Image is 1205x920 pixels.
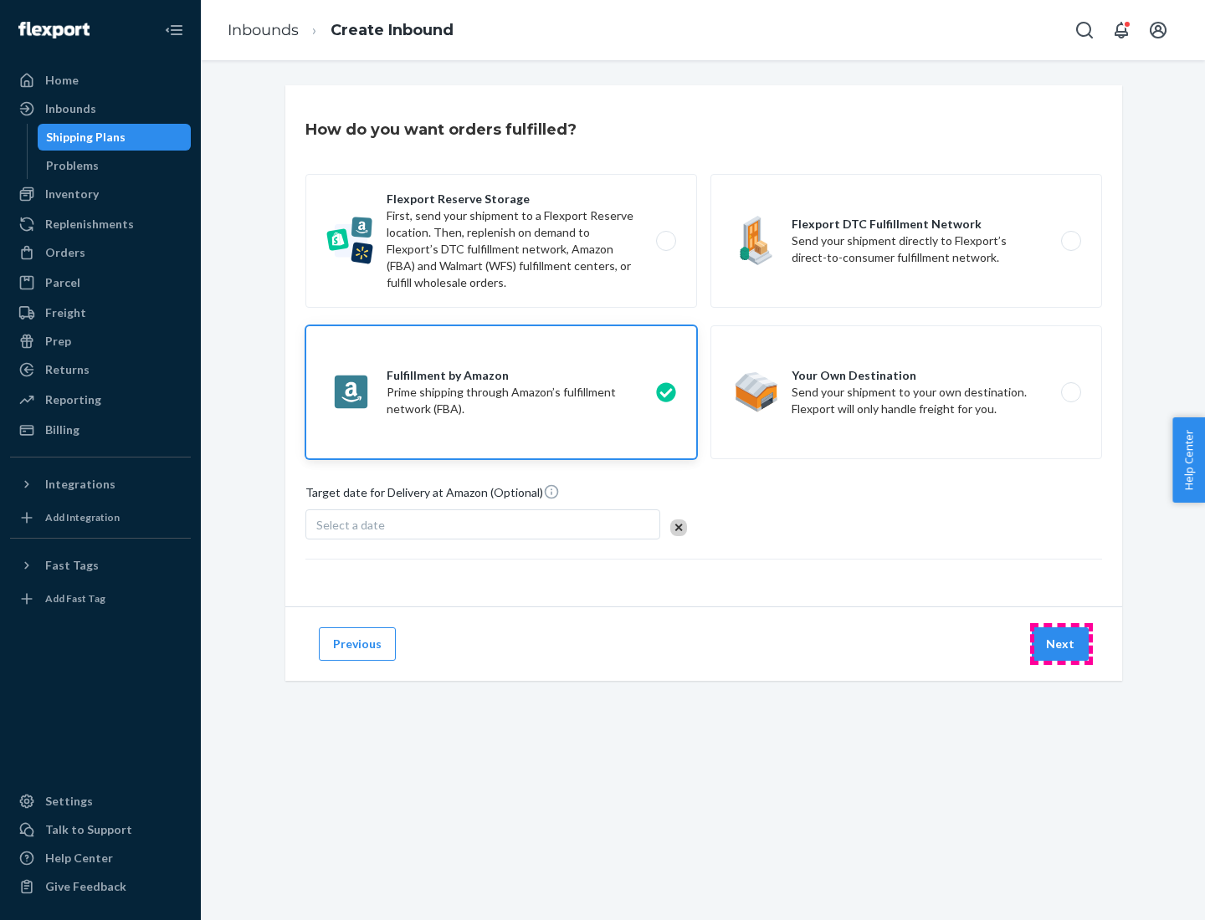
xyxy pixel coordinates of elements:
[38,152,192,179] a: Problems
[10,471,191,498] button: Integrations
[45,100,96,117] div: Inbounds
[10,788,191,815] a: Settings
[45,304,86,321] div: Freight
[316,518,385,532] span: Select a date
[214,6,467,55] ol: breadcrumbs
[10,67,191,94] a: Home
[45,476,115,493] div: Integrations
[157,13,191,47] button: Close Navigation
[45,850,113,866] div: Help Center
[45,821,132,838] div: Talk to Support
[305,119,577,141] h3: How do you want orders fulfilled?
[45,793,93,810] div: Settings
[1141,13,1175,47] button: Open account menu
[10,816,191,843] a: Talk to Support
[10,417,191,443] a: Billing
[45,591,105,606] div: Add Fast Tag
[45,557,99,574] div: Fast Tags
[319,627,396,661] button: Previous
[228,21,299,39] a: Inbounds
[45,510,120,524] div: Add Integration
[10,585,191,612] a: Add Fast Tag
[1032,627,1089,661] button: Next
[1105,13,1138,47] button: Open notifications
[10,95,191,122] a: Inbounds
[10,299,191,326] a: Freight
[45,274,80,291] div: Parcel
[10,873,191,900] button: Give Feedback
[10,211,191,238] a: Replenishments
[45,216,134,233] div: Replenishments
[45,333,71,350] div: Prep
[45,244,85,261] div: Orders
[331,21,454,39] a: Create Inbound
[10,328,191,355] a: Prep
[10,269,191,296] a: Parcel
[10,356,191,383] a: Returns
[45,186,99,202] div: Inventory
[10,239,191,266] a: Orders
[305,483,560,508] span: Target date for Delivery at Amazon (Optional)
[1172,417,1205,503] button: Help Center
[10,552,191,579] button: Fast Tags
[10,386,191,413] a: Reporting
[45,422,79,438] div: Billing
[45,361,90,378] div: Returns
[10,504,191,531] a: Add Integration
[10,181,191,207] a: Inventory
[1068,13,1101,47] button: Open Search Box
[45,72,79,89] div: Home
[45,878,126,895] div: Give Feedback
[18,22,90,38] img: Flexport logo
[38,124,192,151] a: Shipping Plans
[10,845,191,871] a: Help Center
[46,129,126,146] div: Shipping Plans
[46,157,99,174] div: Problems
[45,391,101,408] div: Reporting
